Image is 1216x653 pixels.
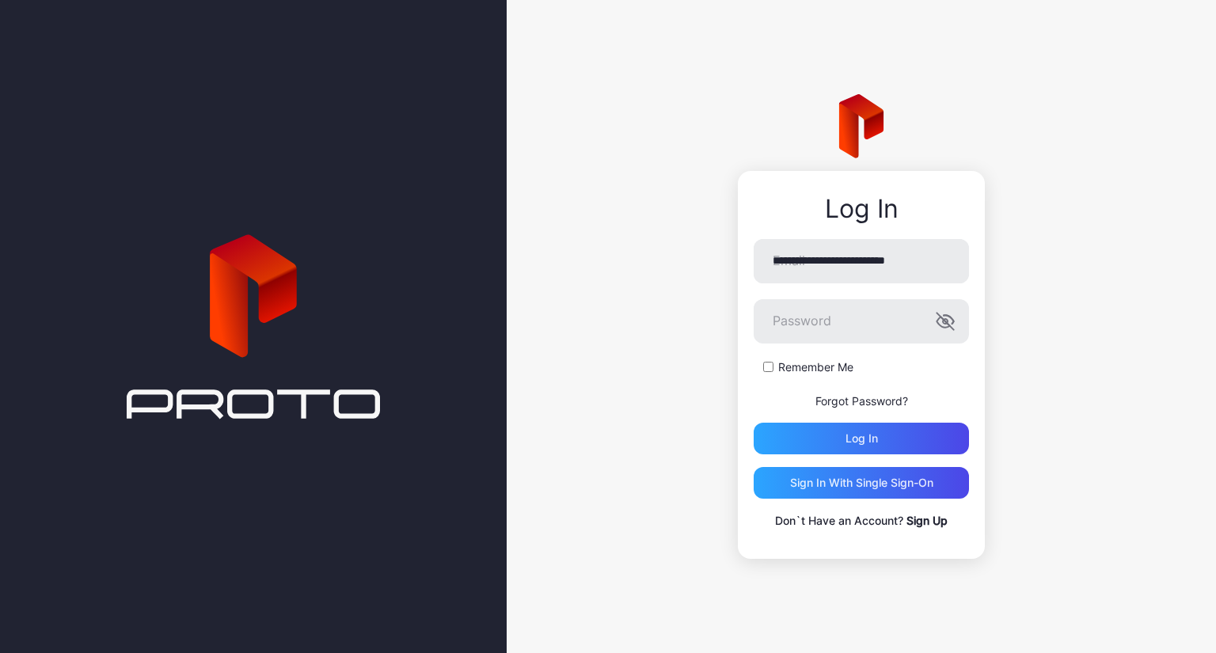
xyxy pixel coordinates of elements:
button: Log in [754,423,969,454]
div: Log In [754,195,969,223]
input: Email [754,239,969,283]
label: Remember Me [778,359,853,375]
button: Password [936,312,955,331]
p: Don`t Have an Account? [754,511,969,530]
div: Log in [845,432,878,445]
button: Sign in With Single Sign-On [754,467,969,499]
input: Password [754,299,969,344]
a: Forgot Password? [815,394,908,408]
div: Sign in With Single Sign-On [790,476,933,489]
a: Sign Up [906,514,948,527]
